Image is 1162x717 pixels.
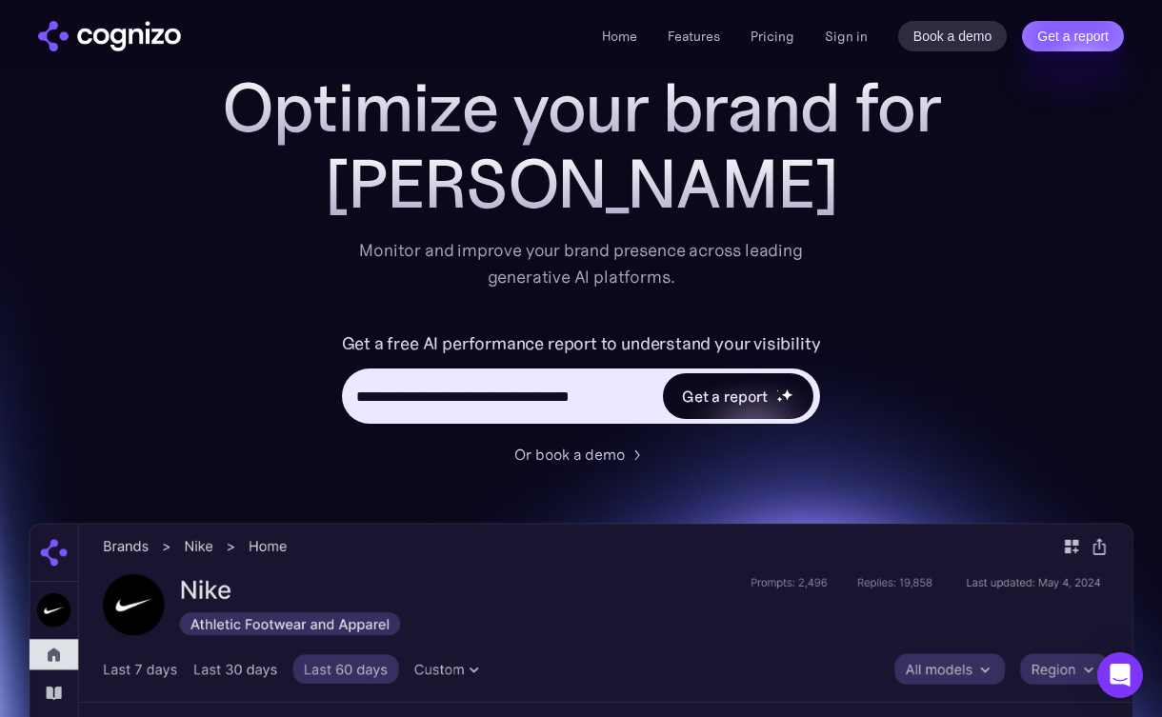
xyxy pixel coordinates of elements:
a: home [38,21,181,51]
div: Or book a demo [514,443,625,466]
img: cognizo logo [38,21,181,51]
a: Or book a demo [514,443,648,466]
img: star [776,389,779,392]
form: Hero URL Input Form [342,329,821,433]
a: Sign in [825,25,868,48]
img: star [776,396,783,403]
a: Features [668,28,720,45]
div: Open Intercom Messenger [1097,652,1143,698]
a: Pricing [751,28,794,45]
a: Home [602,28,637,45]
div: Get a report [682,385,768,408]
div: Monitor and improve your brand presence across leading generative AI platforms. [347,237,815,290]
img: star [781,388,793,401]
h1: Optimize your brand for [200,70,962,146]
a: Book a demo [898,21,1008,51]
a: Get a report [1022,21,1124,51]
label: Get a free AI performance report to understand your visibility [342,329,821,359]
div: [PERSON_NAME] [200,146,962,222]
a: Get a reportstarstarstar [661,371,815,421]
